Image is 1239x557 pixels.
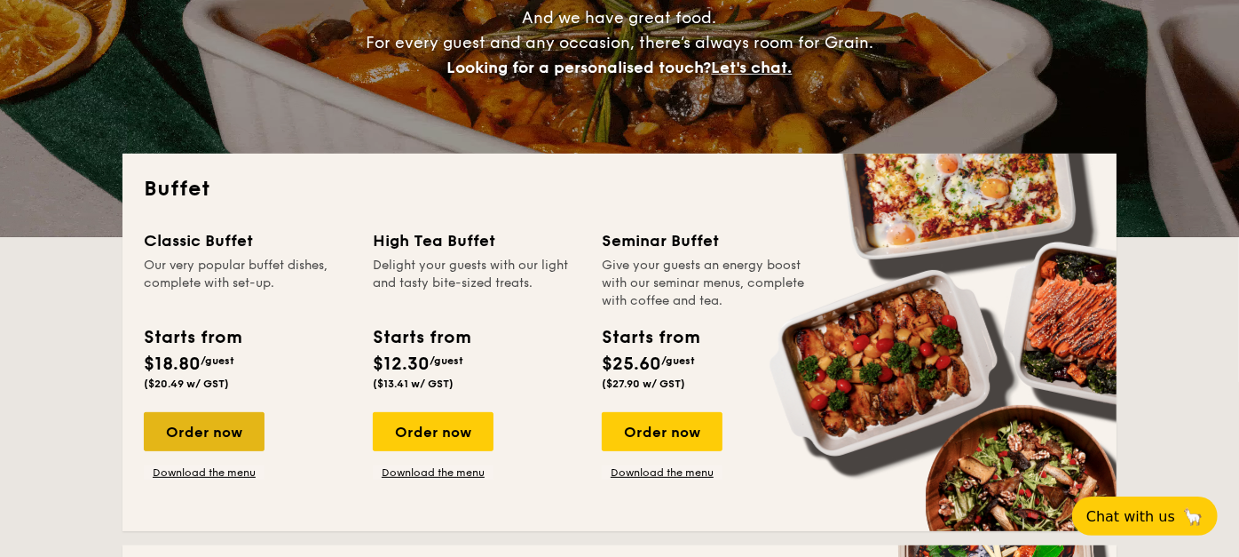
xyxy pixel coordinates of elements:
div: Our very popular buffet dishes, complete with set-up. [144,257,351,310]
a: Download the menu [144,465,264,480]
div: High Tea Buffet [373,228,580,253]
div: Starts from [144,324,241,351]
div: Delight your guests with our light and tasty bite-sized treats. [373,257,580,310]
span: $25.60 [602,354,661,375]
a: Download the menu [602,465,722,480]
span: 🦙 [1182,506,1203,527]
span: ($13.41 w/ GST) [373,378,454,390]
div: Order now [144,412,264,451]
span: ($27.90 w/ GST) [602,378,685,390]
h2: Buffet [144,175,1095,203]
span: Looking for a personalised touch? [447,58,712,77]
span: Let's chat. [712,58,793,77]
span: Chat with us [1086,508,1175,525]
div: Give your guests an energy boost with our seminar menus, complete with coffee and tea. [602,257,809,310]
button: Chat with us🦙 [1072,497,1218,536]
span: $12.30 [373,354,430,375]
span: ($20.49 w/ GST) [144,378,229,390]
span: /guest [661,354,695,367]
div: Starts from [373,324,470,351]
div: Starts from [602,324,698,351]
span: $18.80 [144,354,201,375]
div: Order now [373,412,493,451]
a: Download the menu [373,465,493,480]
span: /guest [201,354,234,367]
div: Seminar Buffet [602,228,809,253]
div: Order now [602,412,722,451]
span: /guest [430,354,463,367]
span: And we have great food. For every guest and any occasion, there’s always room for Grain. [366,8,873,77]
div: Classic Buffet [144,228,351,253]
